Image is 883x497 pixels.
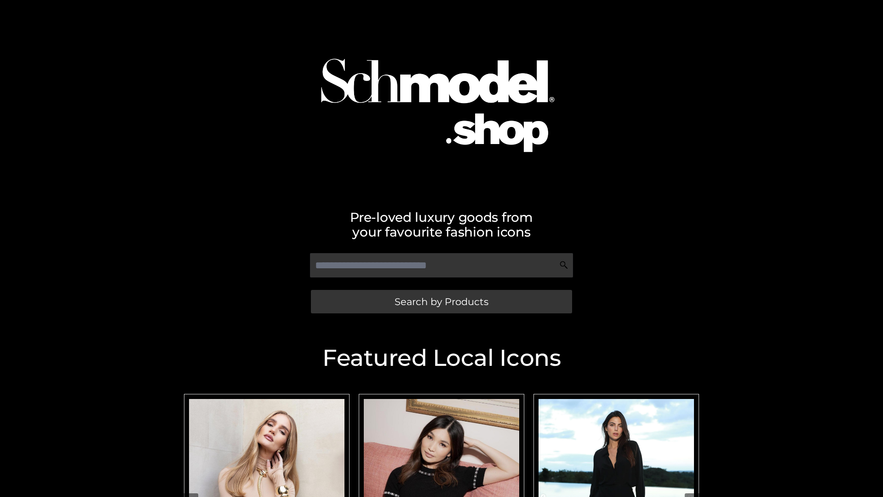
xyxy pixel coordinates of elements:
h2: Featured Local Icons​ [179,347,704,370]
img: Search Icon [559,260,568,270]
h2: Pre-loved luxury goods from your favourite fashion icons [179,210,704,239]
a: Search by Products [311,290,572,313]
span: Search by Products [395,297,488,306]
